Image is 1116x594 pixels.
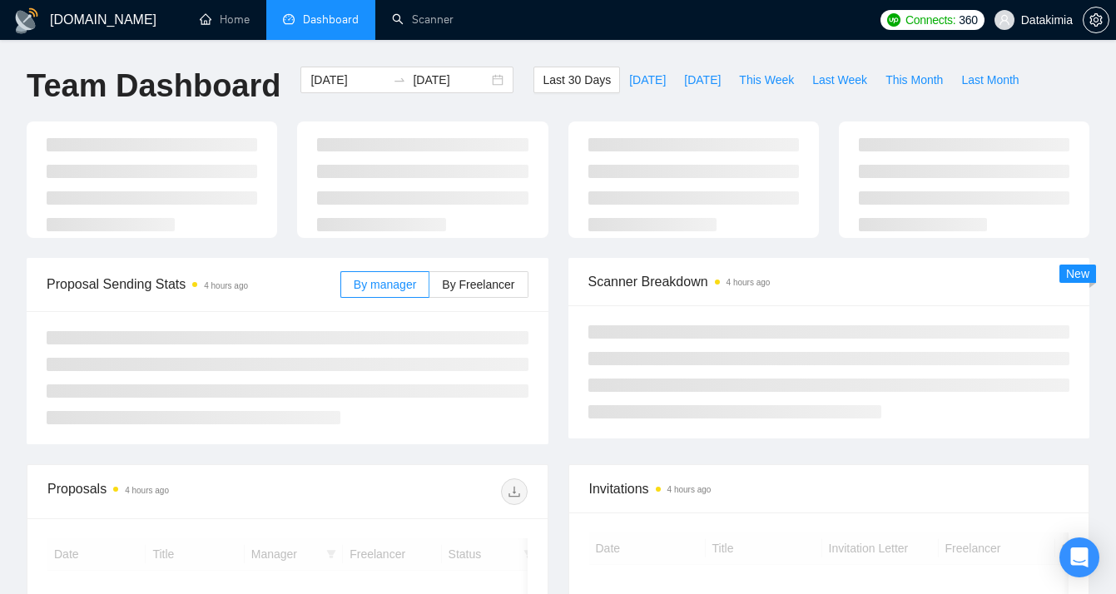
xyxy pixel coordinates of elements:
a: homeHome [200,12,250,27]
button: [DATE] [675,67,730,93]
button: [DATE] [620,67,675,93]
span: New [1066,267,1089,280]
span: to [393,73,406,87]
span: [DATE] [684,71,721,89]
button: This Week [730,67,803,93]
span: 360 [959,11,977,29]
time: 4 hours ago [667,485,712,494]
span: Last Week [812,71,867,89]
span: Dashboard [303,12,359,27]
time: 4 hours ago [125,486,169,495]
span: Invitations [589,478,1069,499]
time: 4 hours ago [204,281,248,290]
input: End date [413,71,489,89]
span: Scanner Breakdown [588,271,1070,292]
span: user [999,14,1010,26]
button: Last Week [803,67,876,93]
div: Proposals [47,478,287,505]
img: upwork-logo.png [887,13,900,27]
button: setting [1083,7,1109,33]
span: setting [1084,13,1109,27]
img: logo [13,7,40,34]
button: Last Month [952,67,1028,93]
h1: Team Dashboard [27,67,280,106]
span: Last 30 Days [543,71,611,89]
span: This Month [885,71,943,89]
span: This Week [739,71,794,89]
span: swap-right [393,73,406,87]
time: 4 hours ago [727,278,771,287]
div: Open Intercom Messenger [1059,537,1099,577]
a: searchScanner [392,12,454,27]
button: This Month [876,67,952,93]
input: Start date [310,71,386,89]
span: Connects: [905,11,955,29]
span: [DATE] [629,71,666,89]
span: dashboard [283,13,295,25]
a: setting [1083,13,1109,27]
span: By Freelancer [442,278,514,291]
span: Proposal Sending Stats [47,274,340,295]
span: By manager [354,278,416,291]
span: Last Month [961,71,1019,89]
button: Last 30 Days [533,67,620,93]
